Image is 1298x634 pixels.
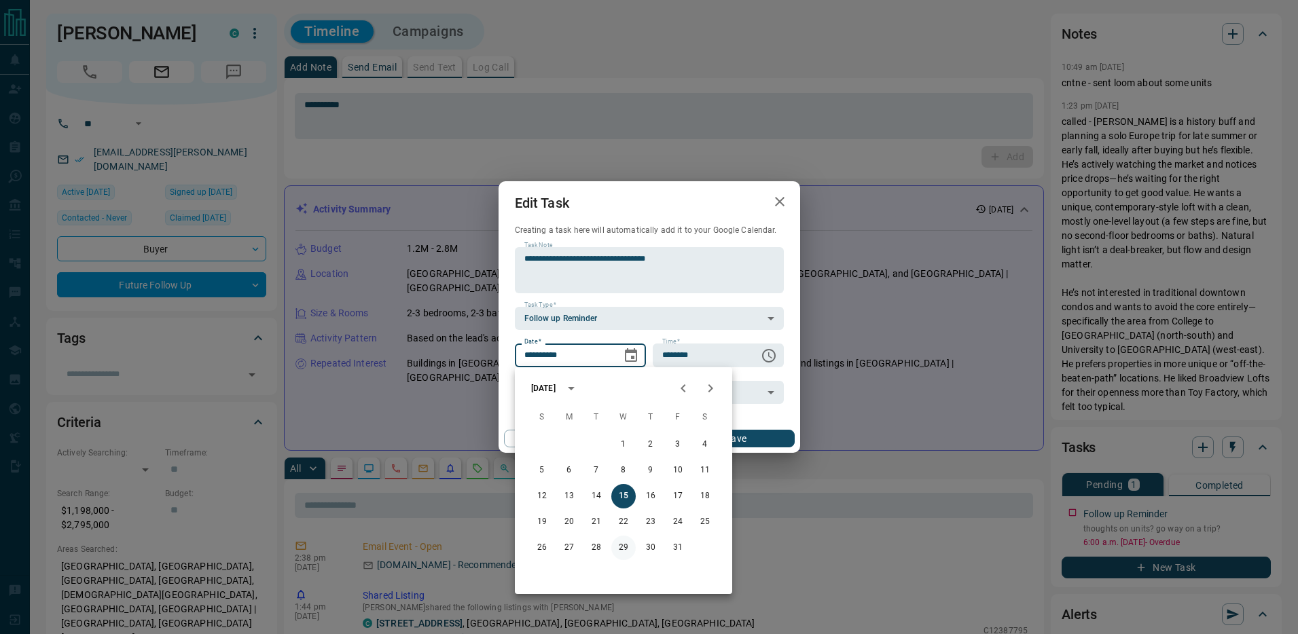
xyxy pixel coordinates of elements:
[611,510,636,534] button: 22
[584,510,609,534] button: 21
[524,241,552,250] label: Task Note
[524,337,541,346] label: Date
[611,404,636,431] span: Wednesday
[557,458,581,483] button: 6
[499,181,585,225] h2: Edit Task
[530,484,554,508] button: 12
[670,375,697,402] button: Previous month
[666,458,690,483] button: 10
[611,484,636,508] button: 15
[557,536,581,560] button: 27
[530,458,554,483] button: 5
[617,342,645,369] button: Choose date, selected date is Oct 15, 2025
[584,484,609,508] button: 14
[678,430,794,447] button: Save
[638,510,663,534] button: 23
[693,432,717,457] button: 4
[611,432,636,457] button: 1
[638,432,663,457] button: 2
[584,404,609,431] span: Tuesday
[557,484,581,508] button: 13
[638,536,663,560] button: 30
[611,458,636,483] button: 8
[560,377,583,400] button: calendar view is open, switch to year view
[530,510,554,534] button: 19
[515,225,784,236] p: Creating a task here will automatically add it to your Google Calendar.
[584,536,609,560] button: 28
[666,404,690,431] span: Friday
[693,484,717,508] button: 18
[693,510,717,534] button: 25
[697,375,724,402] button: Next month
[530,536,554,560] button: 26
[515,307,784,330] div: Follow up Reminder
[666,432,690,457] button: 3
[611,536,636,560] button: 29
[693,458,717,483] button: 11
[638,458,663,483] button: 9
[584,458,609,483] button: 7
[662,337,680,346] label: Time
[531,382,556,394] div: [DATE]
[755,342,782,369] button: Choose time, selected time is 6:00 AM
[666,484,690,508] button: 17
[557,404,581,431] span: Monday
[524,301,556,310] label: Task Type
[666,536,690,560] button: 31
[638,484,663,508] button: 16
[693,404,717,431] span: Saturday
[638,404,663,431] span: Thursday
[666,510,690,534] button: 24
[557,510,581,534] button: 20
[504,430,620,447] button: Cancel
[530,404,554,431] span: Sunday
